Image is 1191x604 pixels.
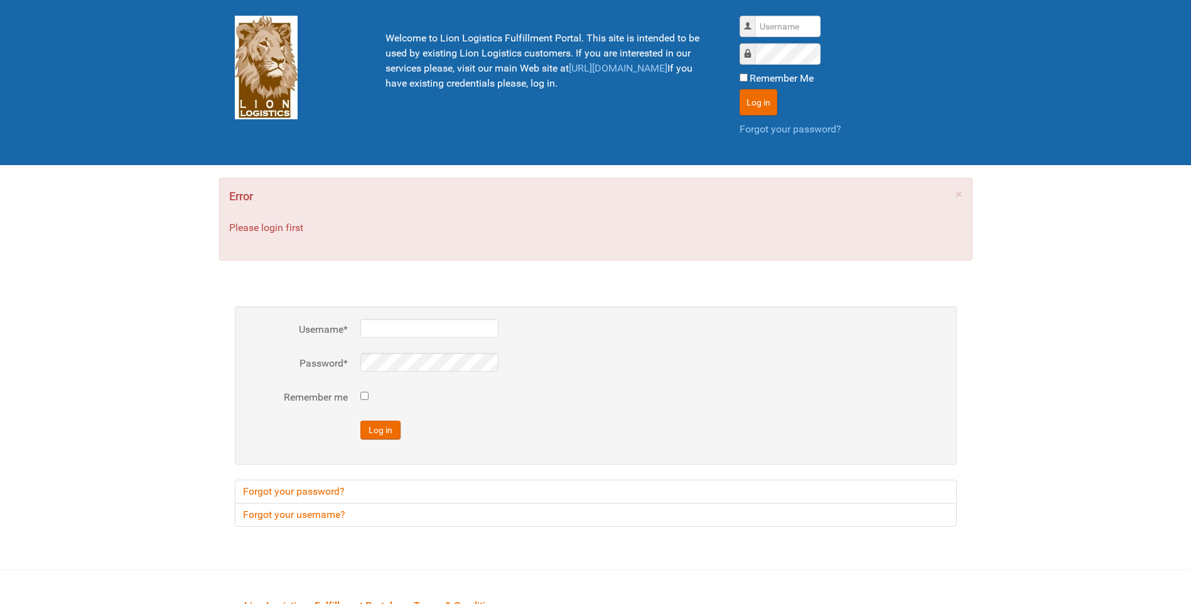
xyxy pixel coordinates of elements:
[235,503,957,527] a: Forgot your username?
[755,16,821,37] input: Username
[750,71,814,86] label: Remember Me
[385,31,708,91] p: Welcome to Lion Logistics Fulfillment Portal. This site is intended to be used by existing Lion L...
[740,89,777,116] button: Log in
[235,61,298,73] a: Lion Logistics
[569,62,667,74] a: [URL][DOMAIN_NAME]
[235,480,957,504] a: Forgot your password?
[740,123,841,135] a: Forgot your password?
[956,188,962,200] a: ×
[235,16,298,119] img: Lion Logistics
[360,421,401,440] button: Log in
[229,220,962,235] p: Please login first
[247,390,348,405] label: Remember me
[247,356,348,371] label: Password
[229,188,962,205] h4: Error
[247,322,348,337] label: Username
